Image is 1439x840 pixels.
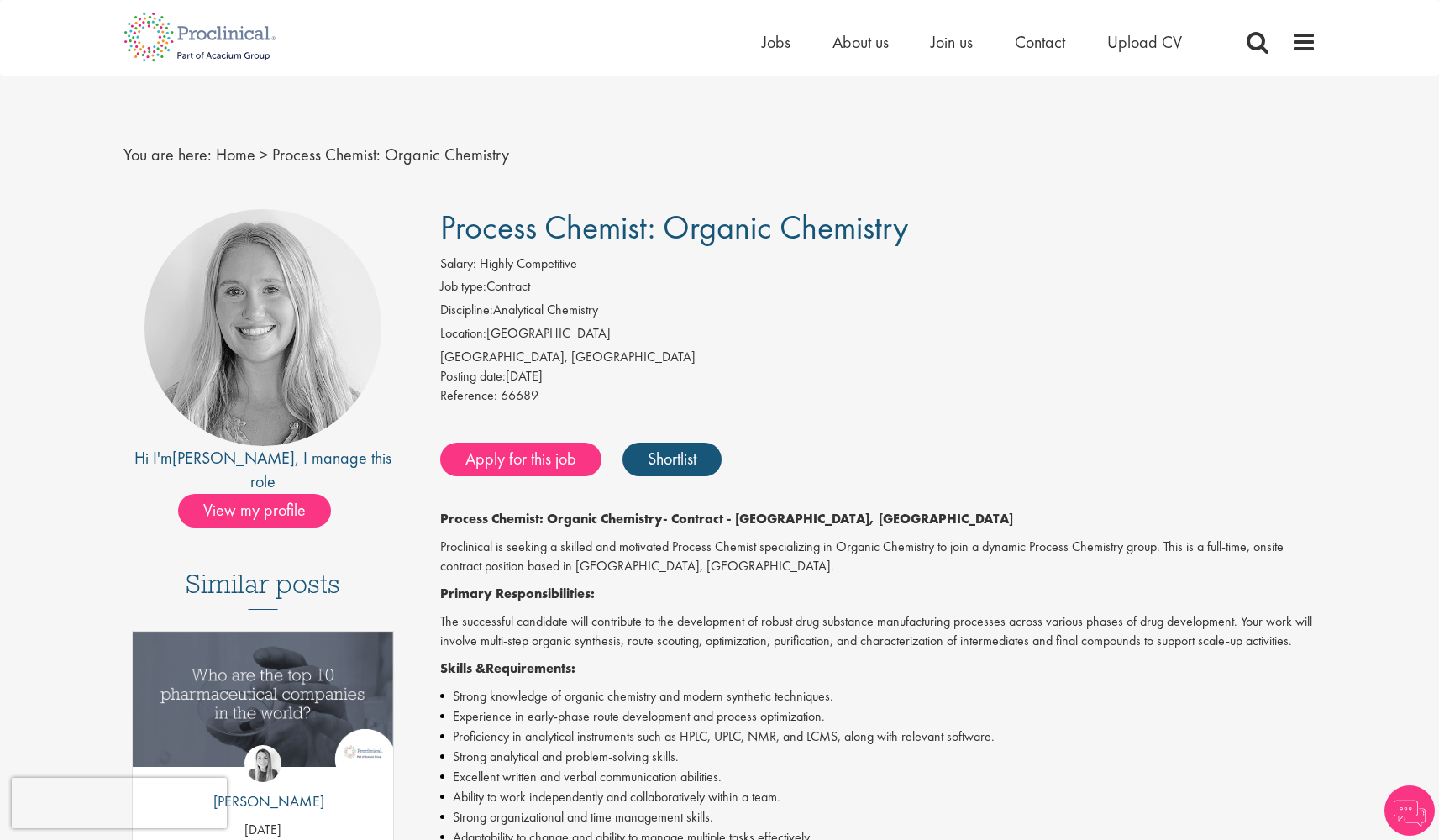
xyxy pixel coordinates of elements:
img: Hannah Burke [244,745,281,782]
span: Process Chemist: Organic Chemistry [272,144,509,165]
a: Upload CV [1107,31,1182,53]
li: Strong organizational and time management skills. [440,807,1316,827]
span: Process Chemist: Organic Chemistry [440,206,908,249]
li: Experience in early-phase route development and process optimization. [440,706,1316,727]
span: View my profile [178,494,331,528]
a: Shortlist [622,443,722,476]
img: imeage of recruiter Shannon Briggs [144,209,381,446]
p: The successful candidate will contribute to the development of robust drug substance manufacturin... [440,612,1316,651]
a: breadcrumb link [216,144,255,165]
a: View my profile [178,497,348,519]
a: Link to a post [133,632,394,780]
h3: Similar posts [186,570,340,610]
li: Ability to work independently and collaboratively within a team. [440,787,1316,807]
li: Strong analytical and problem-solving skills. [440,747,1316,767]
label: Reference: [440,386,497,406]
span: Highly Competitive [480,255,577,272]
li: Contract [440,277,1316,301]
div: [DATE] [440,367,1316,386]
a: Hannah Burke [PERSON_NAME] [201,745,324,821]
p: [DATE] [133,821,394,840]
li: Analytical Chemistry [440,301,1316,324]
li: Strong knowledge of organic chemistry and modern synthetic techniques. [440,686,1316,706]
li: Excellent written and verbal communication abilities. [440,767,1316,787]
a: Contact [1015,31,1065,53]
a: Join us [931,31,973,53]
img: Top 10 pharmaceutical companies in the world 2025 [133,632,394,767]
iframe: reCAPTCHA [12,778,227,828]
a: Jobs [762,31,790,53]
p: [PERSON_NAME] [201,790,324,812]
label: Location: [440,324,486,344]
a: About us [832,31,889,53]
li: [GEOGRAPHIC_DATA] [440,324,1316,348]
strong: Requirements: [486,659,575,677]
span: 66689 [501,386,538,404]
label: Salary: [440,255,476,274]
strong: Process Chemist: Organic Chemistry [440,510,663,528]
a: Apply for this job [440,443,601,476]
strong: Primary Responsibilities: [440,585,595,602]
div: Hi I'm , I manage this role [123,446,403,494]
div: [GEOGRAPHIC_DATA], [GEOGRAPHIC_DATA] [440,348,1316,367]
label: Job type: [440,277,486,297]
span: You are here: [123,144,212,165]
img: Chatbot [1384,785,1435,836]
span: > [260,144,268,165]
span: Posting date: [440,367,506,385]
p: Proclinical is seeking a skilled and motivated Process Chemist specializing in Organic Chemistry ... [440,538,1316,576]
label: Discipline: [440,301,493,320]
li: Proficiency in analytical instruments such as HPLC, UPLC, NMR, and LCMS, along with relevant soft... [440,727,1316,747]
strong: - Contract - [GEOGRAPHIC_DATA], [GEOGRAPHIC_DATA] [663,510,1013,528]
strong: Skills & [440,659,486,677]
a: [PERSON_NAME] [172,447,295,469]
